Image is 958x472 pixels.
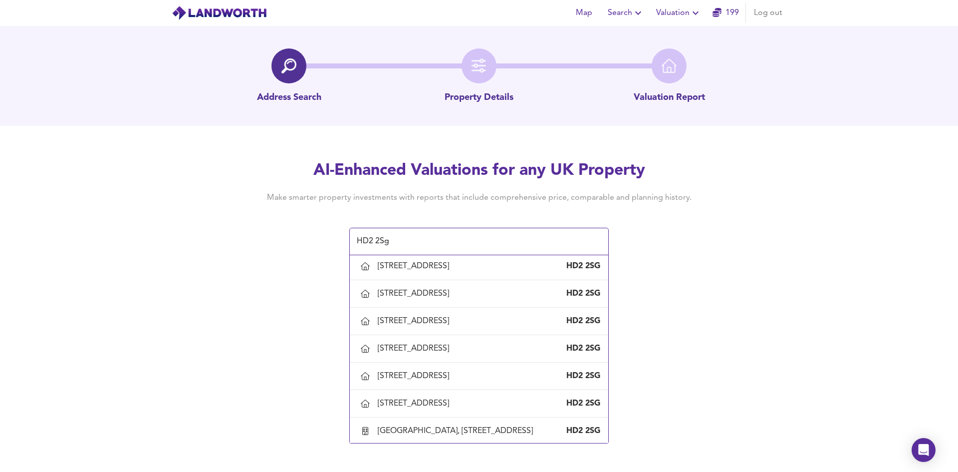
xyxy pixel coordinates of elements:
button: Valuation [652,3,706,23]
div: HD2 2SG [560,343,600,354]
img: home-icon [662,58,677,73]
div: Open Intercom Messenger [912,438,936,462]
div: [STREET_ADDRESS] [378,261,453,272]
a: 199 [713,6,739,20]
img: logo [172,5,267,20]
div: [STREET_ADDRESS] [378,288,453,299]
button: Map [568,3,600,23]
div: HD2 2SG [560,288,600,299]
span: Valuation [656,6,702,20]
div: [STREET_ADDRESS] [378,371,453,382]
div: [STREET_ADDRESS] [378,316,453,327]
img: filter-icon [472,58,486,73]
p: Valuation Report [634,91,705,104]
div: [STREET_ADDRESS] [378,398,453,409]
input: Enter a postcode to start... [354,232,589,251]
div: HD2 2SG [560,398,600,409]
img: search-icon [281,58,296,73]
button: Search [604,3,648,23]
button: 199 [710,3,741,23]
div: HD2 2SG [560,371,600,382]
div: HD2 2SG [560,261,600,272]
button: Log out [750,3,786,23]
h2: AI-Enhanced Valuations for any UK Property [251,160,707,182]
h4: Make smarter property investments with reports that include comprehensive price, comparable and p... [251,192,707,203]
div: [STREET_ADDRESS] [378,343,453,354]
div: HD2 2SG [560,426,600,437]
div: HD2 2SG [560,316,600,327]
p: Address Search [257,91,321,104]
p: Property Details [445,91,513,104]
span: Map [572,6,596,20]
div: [GEOGRAPHIC_DATA], [STREET_ADDRESS] [378,426,537,437]
span: Log out [754,6,782,20]
span: Search [608,6,644,20]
